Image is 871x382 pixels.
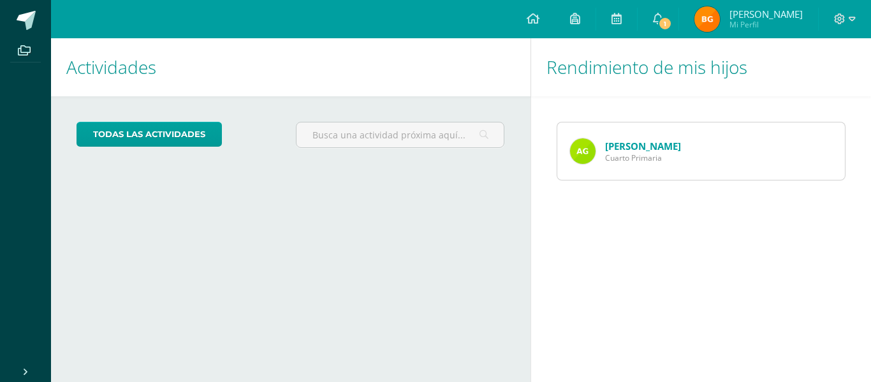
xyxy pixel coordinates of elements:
span: 1 [658,17,672,31]
h1: Rendimiento de mis hijos [546,38,856,96]
span: [PERSON_NAME] [729,8,803,20]
a: [PERSON_NAME] [605,140,681,152]
input: Busca una actividad próxima aquí... [296,122,504,147]
span: Mi Perfil [729,19,803,30]
span: Cuarto Primaria [605,152,681,163]
a: todas las Actividades [77,122,222,147]
h1: Actividades [66,38,515,96]
img: e4730c7a9db14f2ee8ab8bb108ff3c9d.png [694,6,720,32]
img: 9fd937e233e6fd0932e0adfb3579f1ba.png [570,138,596,164]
